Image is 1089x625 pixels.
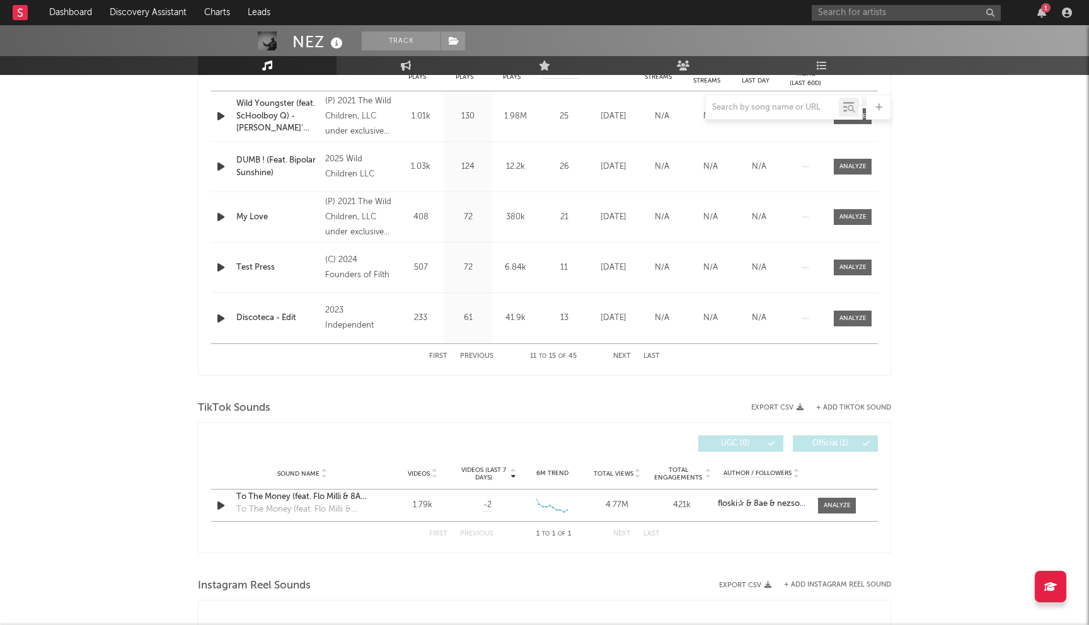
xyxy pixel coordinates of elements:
button: Export CSV [751,404,804,411]
span: Author / Followers [723,469,792,478]
div: N/A [738,312,780,324]
div: N/A [689,261,732,274]
span: to [539,353,546,359]
div: N/A [738,211,780,224]
div: (P) 2021 The Wild Children, LLC under exclusive license to Three Six Zero Recordings/Sony Music E... [325,195,394,240]
span: of [558,353,566,359]
div: 421k [653,499,712,512]
button: Official(1) [793,435,878,452]
span: Total Engagements [653,466,704,481]
a: My Love [236,211,319,224]
div: N/A [641,161,683,173]
button: Next [613,530,631,537]
div: 2025 Wild Children LLC [325,152,394,182]
div: (C) 2024 Founders of Filth [325,253,394,283]
div: [DATE] [592,161,635,173]
div: N/A [689,161,732,173]
div: (P) 2021 The Wild Children, LLC under exclusive license to Three Six Zero Recordings/Sony Music E... [325,94,394,139]
div: 507 [400,261,441,274]
div: + Add Instagram Reel Sound [771,582,891,588]
span: Videos [408,470,430,478]
button: First [429,530,447,537]
a: Test Press [236,261,319,274]
div: NEZ [292,32,346,52]
button: Previous [460,353,493,360]
button: Previous [460,530,493,537]
button: + Add Instagram Reel Sound [784,582,891,588]
div: 6.84k [495,261,536,274]
div: 72 [447,261,488,274]
div: [DATE] [592,312,635,324]
div: 11 15 45 [519,349,588,364]
div: 1.79k [393,499,452,512]
span: of [558,531,565,537]
div: 11 [542,261,586,274]
button: Last [643,353,660,360]
div: N/A [641,261,683,274]
div: 26 [542,161,586,173]
div: 72 [447,211,488,224]
div: N/A [641,211,683,224]
a: DUMB ! (Feat. Bipolar Sunshine) [236,154,319,179]
div: 1 1 1 [519,527,588,542]
div: 1.03k [400,161,441,173]
a: Discoteca - Edit [236,312,319,324]
div: 21 [542,211,586,224]
div: 1 [1041,3,1051,13]
div: N/A [641,312,683,324]
button: Last [643,530,660,537]
button: + Add TikTok Sound [804,404,891,411]
span: Total Views [594,470,633,478]
input: Search by song name or URL [706,103,839,113]
div: 380k [495,211,536,224]
span: Official ( 1 ) [801,440,859,447]
div: N/A [738,161,780,173]
button: + Add TikTok Sound [816,404,891,411]
div: [DATE] [592,211,635,224]
span: TikTok Sounds [198,401,270,416]
input: Search for artists [812,5,1001,21]
span: Sound Name [277,470,320,478]
div: [DATE] [592,261,635,274]
button: UGC(0) [698,435,783,452]
div: 4.77M [588,499,647,512]
button: First [429,353,447,360]
div: N/A [738,261,780,274]
div: 233 [400,312,441,324]
div: 6M Trend [523,469,582,478]
span: Instagram Reel Sounds [198,578,311,593]
div: 124 [447,161,488,173]
span: -2 [483,499,492,512]
div: 408 [400,211,441,224]
span: to [542,531,550,537]
div: 12.2k [495,161,536,173]
span: Videos (last 7 days) [458,466,509,481]
button: 1 [1037,8,1046,18]
div: 13 [542,312,586,324]
div: 41.9k [495,312,536,324]
a: floski✰ & 8ae & nezsoridiculous [718,500,805,508]
button: Track [362,32,441,50]
div: 2023 Independent [325,303,394,333]
strong: floski✰ & 8ae & nezsoridiculous [718,500,837,508]
button: Next [613,353,631,360]
div: To The Money (feat. Flo Milli & 8AE) [236,503,368,516]
a: To The Money (feat. Flo Milli & 8AE) (feat. Flo Milli & 8AE) [236,491,368,503]
div: N/A [689,312,732,324]
button: Export CSV [719,582,771,589]
span: UGC ( 0 ) [706,440,764,447]
div: N/A [689,211,732,224]
div: 61 [447,312,488,324]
